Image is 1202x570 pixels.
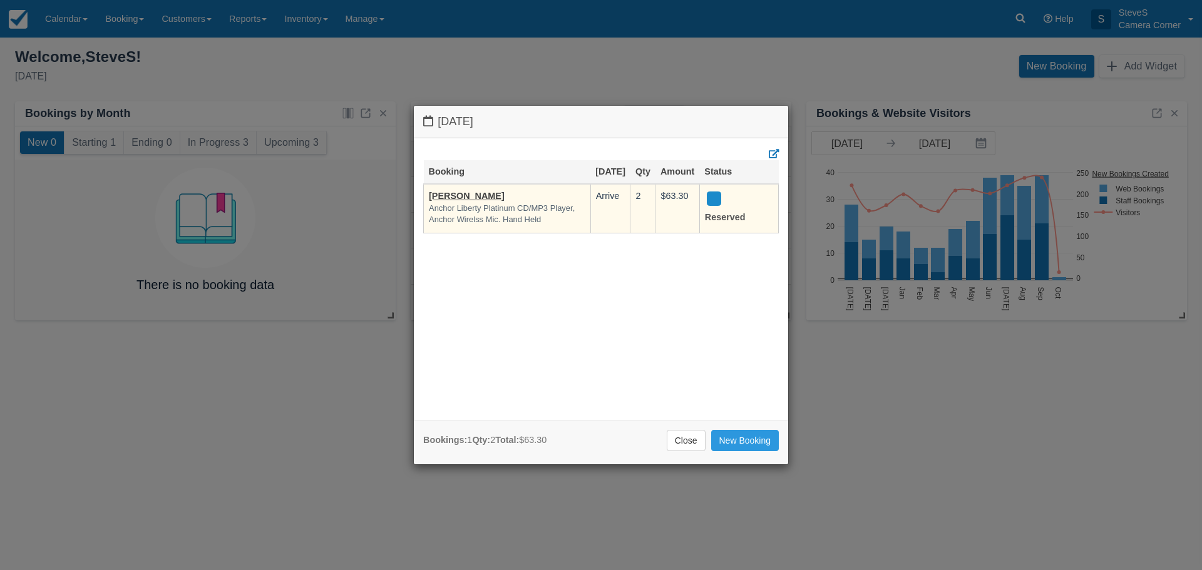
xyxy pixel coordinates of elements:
[472,435,490,445] strong: Qty:
[595,166,625,176] a: [DATE]
[711,430,779,451] a: New Booking
[667,430,706,451] a: Close
[495,435,519,445] strong: Total:
[655,184,699,233] td: $63.30
[705,190,763,228] div: Reserved
[423,115,779,128] h4: [DATE]
[429,203,585,226] em: Anchor Liberty Platinum CD/MP3 Player, Anchor Wirelss Mic. Hand Held
[630,184,655,233] td: 2
[635,166,650,176] a: Qty
[423,435,467,445] strong: Bookings:
[704,166,732,176] a: Status
[590,184,630,233] td: Arrive
[429,166,465,176] a: Booking
[660,166,694,176] a: Amount
[429,191,505,201] a: [PERSON_NAME]
[423,434,547,447] div: 1 2 $63.30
